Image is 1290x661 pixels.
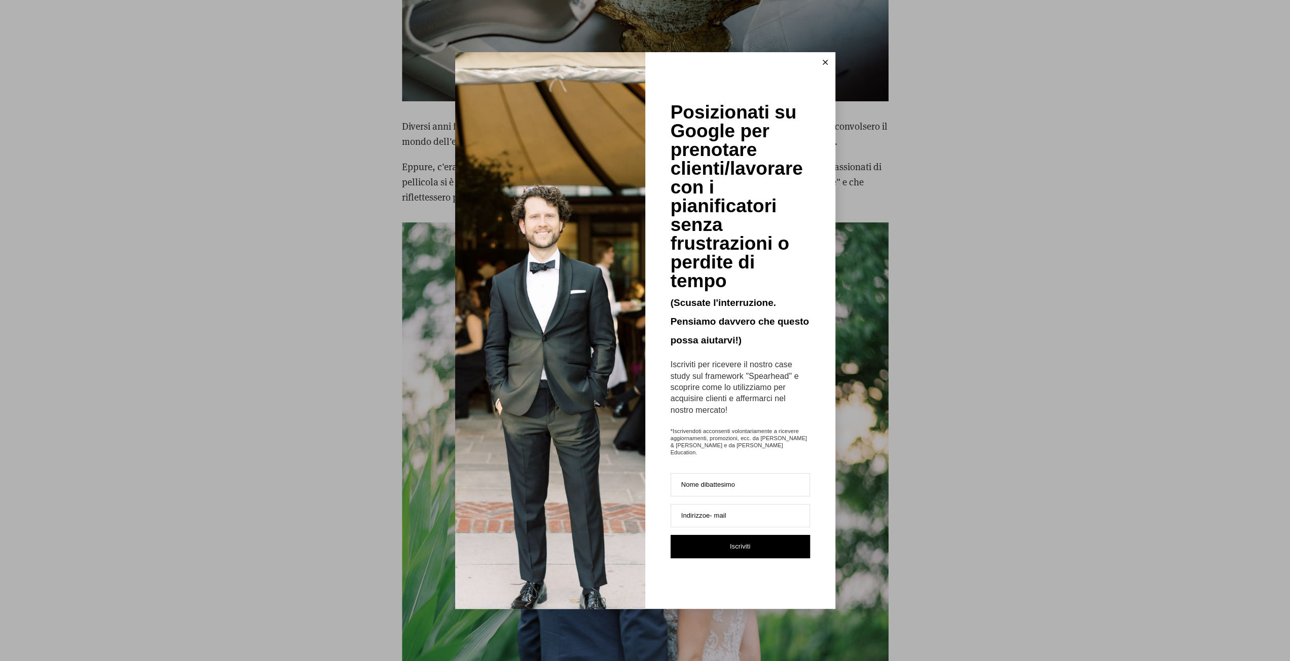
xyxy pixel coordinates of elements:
[671,535,810,558] button: Iscriviti
[671,428,807,456] font: *Iscrivendoti acconsenti volontariamente a ricevere aggiornamenti, promozioni, ecc. da [PERSON_NA...
[671,297,809,345] font: (Scusate l'interruzione. Pensiamo davvero che questo possa aiutarvi!)
[671,360,799,414] font: Iscriviti per ricevere il nostro case study sul framework "Spearhead" e scoprire come lo utilizzi...
[730,542,751,550] font: Iscriviti
[671,102,803,291] font: Posizionati su Google per prenotare clienti/lavorare con i pianificatori senza frustrazioni o per...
